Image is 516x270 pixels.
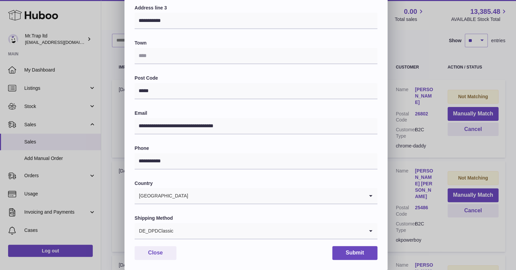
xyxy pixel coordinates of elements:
div: Search for option [135,223,377,239]
button: Close [135,246,176,260]
label: Email [135,110,377,116]
span: DE_DPDClassic [135,223,174,239]
div: Search for option [135,188,377,204]
label: Country [135,180,377,187]
input: Search for option [174,223,364,239]
label: Address line 3 [135,5,377,11]
button: Submit [332,246,377,260]
label: Phone [135,145,377,152]
label: Post Code [135,75,377,81]
span: [GEOGRAPHIC_DATA] [135,188,189,204]
label: Town [135,40,377,46]
label: Shipping Method [135,215,377,221]
input: Search for option [189,188,364,204]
